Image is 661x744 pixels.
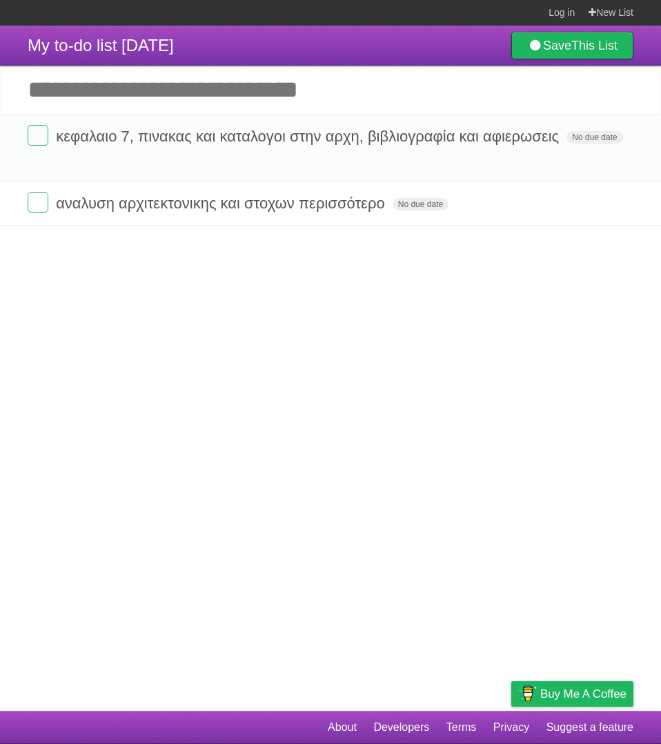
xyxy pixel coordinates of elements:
[28,192,48,213] label: Done
[493,714,529,741] a: Privacy
[511,681,633,707] a: Buy me a coffee
[28,125,48,146] label: Done
[571,39,618,52] b: This List
[373,714,429,741] a: Developers
[393,198,448,211] span: No due date
[56,195,388,212] span: αναλυση αρχιτεκτονικης και στοχων περισσότερο
[518,682,537,705] img: Buy me a coffee
[446,714,477,741] a: Terms
[28,36,174,55] span: My to-do list [DATE]
[540,682,627,706] span: Buy me a coffee
[546,714,633,741] a: Suggest a feature
[511,32,633,59] a: SaveThis List
[566,131,622,144] span: No due date
[56,128,562,145] span: κεφαλαιο 7, πινακας και καταλογοι στην αρχη, βιβλιογραφία και αφιερωσεις
[328,714,357,741] a: About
